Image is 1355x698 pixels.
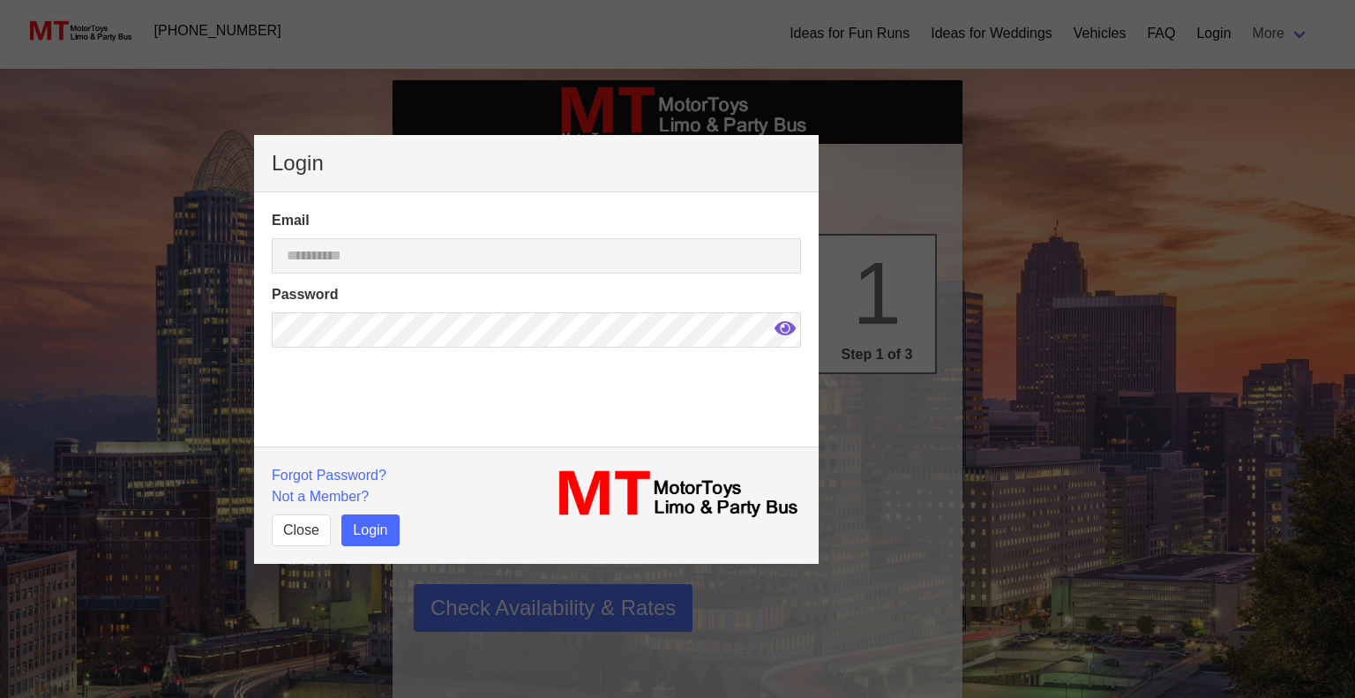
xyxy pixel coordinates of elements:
img: MT_logo_name.png [547,465,801,523]
a: Not a Member? [272,489,369,504]
label: Password [272,284,801,305]
button: Login [341,514,399,546]
a: Forgot Password? [272,468,386,483]
button: Close [272,514,331,546]
p: Login [272,153,801,174]
label: Email [272,210,801,231]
